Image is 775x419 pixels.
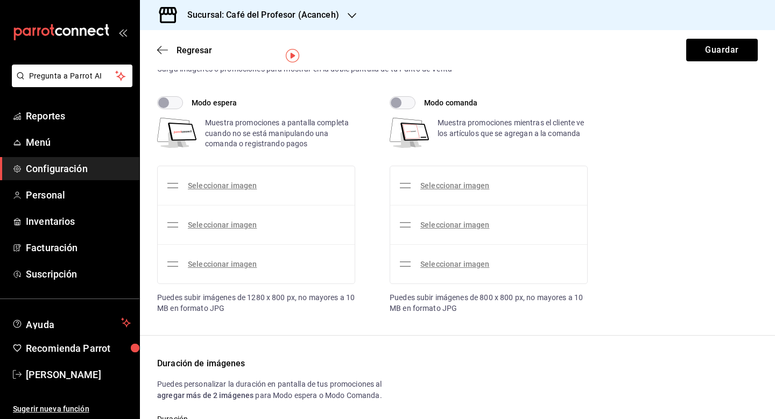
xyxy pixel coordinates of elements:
div: Puedes subir imágenes de 1280 x 800 px, no mayores a 10 MB en formato JPG [157,293,355,314]
span: [PERSON_NAME] [26,367,131,382]
span: Pregunta a Parrot AI [29,70,116,82]
span: agregar más de 2 imágenes [157,391,255,400]
span: Recomienda Parrot [26,341,131,356]
span: Suscripción [26,267,131,281]
span: Sugerir nueva función [13,403,131,415]
a: Pregunta a Parrot AI [8,78,132,89]
a: Seleccionar imagen [188,260,257,268]
div: Muestra promociones a pantalla completa cuando no se está manipulando una comanda o registrando p... [205,118,355,153]
span: Modo espera [192,97,237,109]
a: Seleccionar imagen [420,260,489,268]
a: Seleccionar imagen [188,181,257,190]
div: Puedes subir imágenes de 800 x 800 px, no mayores a 10 MB en formato JPG [390,293,588,314]
span: Inventarios [26,214,131,229]
h3: Sucursal: Café del Profesor (Acanceh) [179,9,339,22]
button: Guardar [686,39,758,61]
span: Ayuda [26,316,117,329]
span: Facturación [26,240,131,255]
div: Muestra promociones mientras el cliente ve los artículos que se agregan a la comanda [438,118,588,153]
span: Configuración [26,161,131,176]
a: Seleccionar imagen [420,181,489,190]
span: Puedes personalizar la duración en pantalla de tus promociones al [157,380,382,388]
a: Seleccionar imagen [420,221,489,229]
button: Pregunta a Parrot AI [12,65,132,87]
a: Seleccionar imagen [188,221,257,229]
span: Regresar [177,45,212,55]
img: Tooltip marker [286,49,299,62]
span: Menú [26,135,131,150]
span: Personal [26,188,131,202]
span: Reportes [26,109,131,123]
div: Duración de imágenes [157,357,758,370]
span: para Modo espera o Modo Comanda. [255,391,382,400]
button: open_drawer_menu [118,28,127,37]
span: Modo comanda [424,97,478,109]
button: Regresar [157,45,212,55]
